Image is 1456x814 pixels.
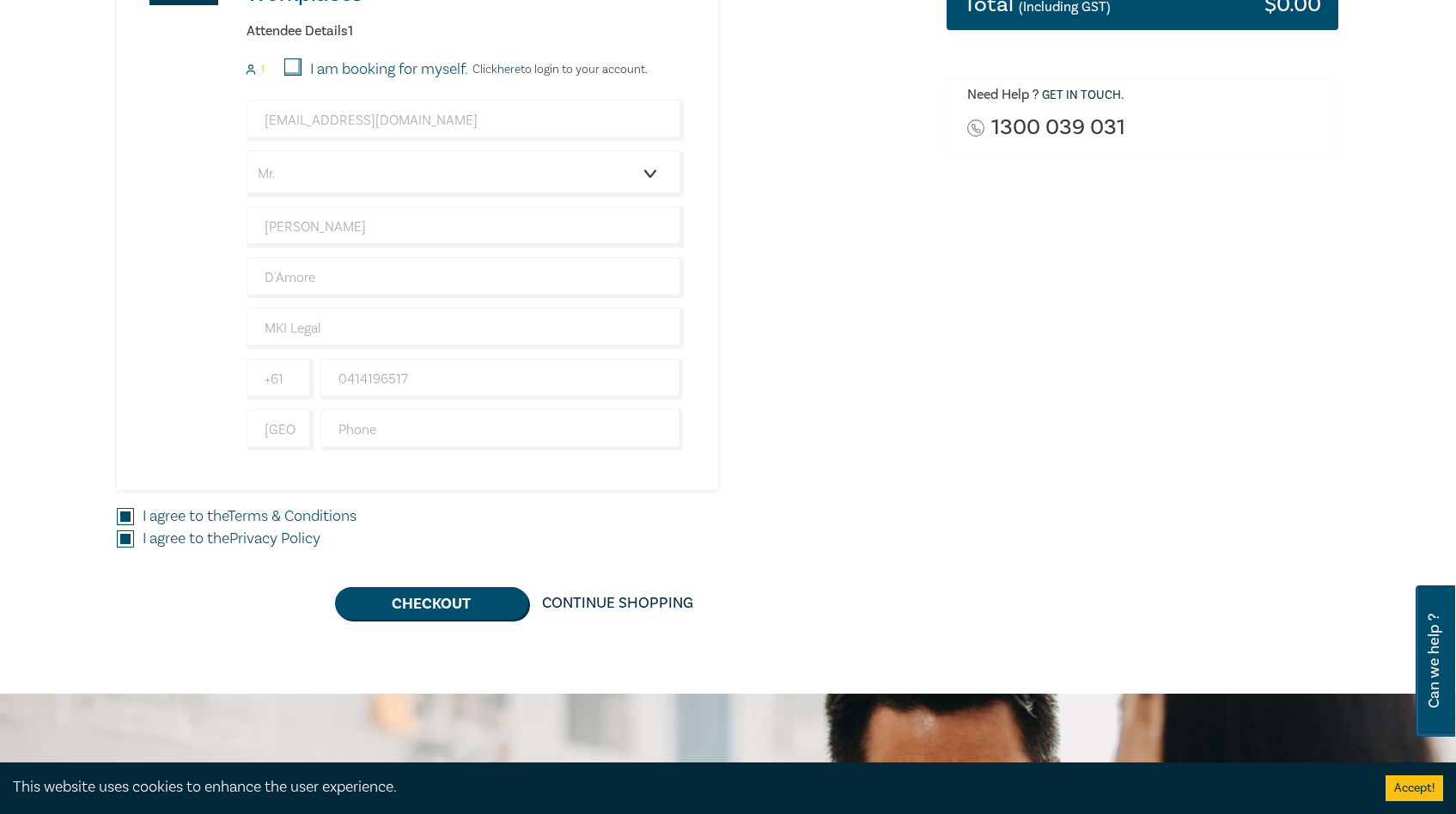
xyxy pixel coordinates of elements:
h6: Need Help ? . [967,87,1326,104]
button: Checkout [335,587,528,620]
input: Company [247,308,684,349]
input: Mobile* [320,358,684,400]
input: Last Name* [247,257,684,298]
a: Get in touch [1042,88,1121,103]
input: Attendee Email* [247,100,684,141]
label: I agree to the [143,505,356,528]
input: First Name* [247,206,684,248]
a: Privacy Policy [229,529,320,548]
h6: Attendee Details 1 [247,23,684,40]
input: +61 [247,358,314,400]
div: This website uses cookies to enhance the user experience. [13,776,1360,799]
a: here [497,62,521,77]
label: I am booking for myself. [310,58,468,81]
a: Continue Shopping [528,587,707,620]
small: 1 [261,64,265,76]
a: 1300 039 031 [991,116,1125,139]
input: +61 [247,409,314,450]
p: Click to login to your account. [468,63,648,77]
a: Terms & Conditions [228,506,356,526]
span: Can we help ? [1426,596,1442,726]
input: Phone [320,409,684,450]
button: Accept cookies [1386,775,1443,801]
label: I agree to the [143,528,320,550]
